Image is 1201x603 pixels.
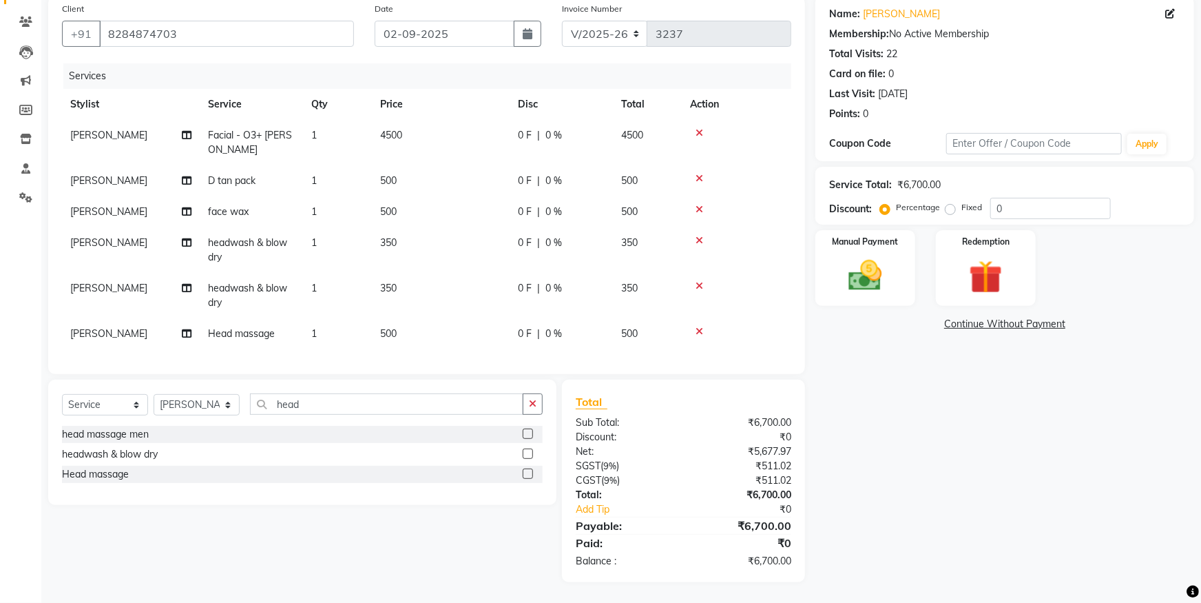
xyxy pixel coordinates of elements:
div: ₹6,700.00 [684,554,802,569]
span: 0 % [545,205,562,219]
div: Services [63,63,802,89]
img: _cash.svg [838,256,892,295]
span: 500 [621,205,638,218]
button: Apply [1127,134,1167,154]
span: 0 % [545,281,562,296]
span: 500 [621,174,638,187]
div: ₹6,700.00 [897,178,941,192]
th: Price [372,89,510,120]
span: 4500 [621,129,643,141]
span: | [537,205,540,219]
span: | [537,327,540,341]
span: 0 F [518,281,532,296]
div: ₹511.02 [684,459,802,473]
span: | [537,174,540,188]
div: headwash & blow dry [62,447,158,462]
div: Service Total: [829,178,892,192]
span: 350 [621,236,638,249]
div: No Active Membership [829,27,1180,41]
div: Balance : [565,554,684,569]
div: Paid: [565,535,684,551]
span: 0 F [518,128,532,143]
a: Add Tip [565,502,703,517]
div: Discount: [565,430,684,444]
div: ₹5,677.97 [684,444,802,459]
th: Action [682,89,791,120]
span: 0 F [518,327,532,341]
span: [PERSON_NAME] [70,282,147,294]
span: 0 % [545,236,562,250]
span: 1 [311,174,317,187]
span: CGST [576,474,601,487]
div: ₹511.02 [684,473,802,488]
span: 1 [311,236,317,249]
span: 350 [380,236,397,249]
span: headwash & blow dry [208,282,287,309]
div: Membership: [829,27,889,41]
div: Name: [829,7,860,21]
span: 500 [380,205,397,218]
a: [PERSON_NAME] [863,7,940,21]
span: face wax [208,205,249,218]
label: Date [375,3,393,15]
div: Coupon Code [829,136,946,151]
th: Stylist [62,89,200,120]
div: Payable: [565,518,684,534]
span: 350 [621,282,638,294]
span: 0 F [518,205,532,219]
span: 1 [311,282,317,294]
span: SGST [576,460,600,472]
span: | [537,236,540,250]
th: Total [613,89,682,120]
th: Qty [303,89,372,120]
input: Enter Offer / Coupon Code [946,133,1122,154]
span: 9% [603,460,616,471]
span: 500 [621,327,638,340]
span: 0 % [545,327,562,341]
div: Last Visit: [829,87,875,101]
span: [PERSON_NAME] [70,129,147,141]
span: 9% [604,475,617,486]
div: Sub Total: [565,416,684,430]
div: Head massage [62,467,129,482]
div: ₹0 [684,430,802,444]
span: 0 F [518,236,532,250]
div: Total Visits: [829,47,884,61]
span: 500 [380,174,397,187]
th: Disc [510,89,613,120]
div: ₹6,700.00 [684,488,802,502]
span: 1 [311,129,317,141]
span: | [537,281,540,296]
input: Search or Scan [250,394,523,415]
button: +91 [62,21,101,47]
div: [DATE] [878,87,908,101]
span: headwash & blow dry [208,236,287,263]
span: 350 [380,282,397,294]
span: 1 [311,205,317,218]
span: 0 % [545,174,562,188]
div: Total: [565,488,684,502]
span: [PERSON_NAME] [70,174,147,187]
div: ₹0 [703,502,802,517]
div: 0 [863,107,868,121]
span: 500 [380,327,397,340]
label: Manual Payment [833,236,899,248]
div: ₹6,700.00 [684,518,802,534]
span: 0 % [545,128,562,143]
img: _gift.svg [959,256,1013,298]
a: Continue Without Payment [818,317,1191,331]
div: Points: [829,107,860,121]
div: ( ) [565,473,684,488]
div: ( ) [565,459,684,473]
span: [PERSON_NAME] [70,205,147,218]
span: Head massage [208,327,275,340]
div: Card on file: [829,67,886,81]
label: Percentage [896,201,940,214]
div: Discount: [829,202,872,216]
div: ₹6,700.00 [684,416,802,430]
label: Invoice Number [562,3,622,15]
span: [PERSON_NAME] [70,327,147,340]
span: 0 F [518,174,532,188]
th: Service [200,89,303,120]
label: Fixed [961,201,982,214]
